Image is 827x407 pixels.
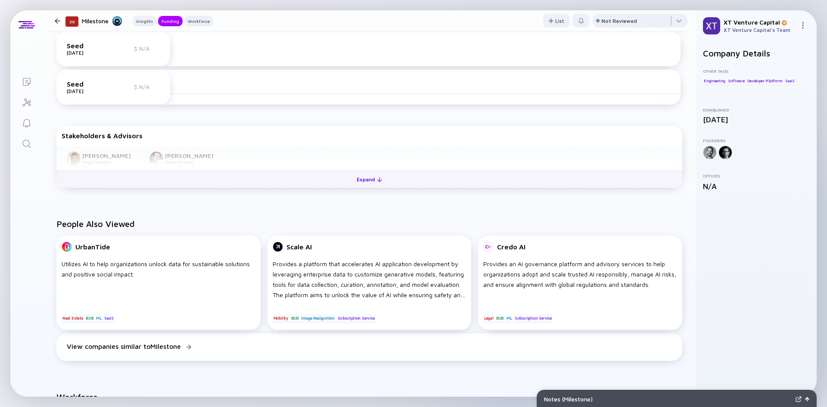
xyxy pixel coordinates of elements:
div: Developer Platform [746,76,783,85]
div: Established [703,107,810,112]
a: Investor Map [10,91,43,112]
div: SaaS [784,76,795,85]
button: Funding [158,16,183,26]
h2: Workforce [56,392,682,402]
div: Milestone [82,16,122,26]
div: $ N/A [134,45,160,52]
div: Engineering [703,76,726,85]
a: Search [10,133,43,153]
div: Subscription Service [514,314,553,323]
div: Software [727,76,745,85]
div: Provides a platform that accelerates AI application development by leveraging enterprise data to ... [273,259,466,300]
div: Expand [351,173,387,186]
div: 20 [65,16,78,27]
div: Funding [158,17,183,25]
div: B2B [290,314,299,323]
div: Seed [67,42,110,50]
div: Scale AI [286,243,312,251]
div: Provides an AI governance platform and advisory services to help organizations adopt and scale tr... [483,259,677,300]
div: Utilizes AI to help organizations unlock data for sustainable solutions and positive social impact. [62,259,255,300]
img: XT Profile Picture [703,17,720,34]
div: Offices [703,173,810,178]
div: [DATE] [67,88,110,94]
a: UrbanTideUtilizes AI to help organizations unlock data for sustainable solutions and positive soc... [56,236,261,333]
button: List [543,14,569,28]
div: Stakeholders & Advisors [62,132,677,140]
img: Open Notes [805,397,809,401]
button: Expand [56,171,682,188]
div: [DATE] [67,50,110,56]
a: Lists [10,71,43,91]
a: Credo AIProvides an AI governance platform and advisory services to help organizations adopt and ... [478,236,682,333]
div: Subscription Service [337,314,376,323]
div: Workforce [184,17,213,25]
div: Other Tags [703,68,810,74]
div: Founders [703,138,810,143]
div: UrbanTide [75,243,110,251]
a: Scale AIProvides a platform that accelerates AI application development by leveraging enterprise ... [267,236,472,333]
button: Workforce [184,16,213,26]
div: XT Venture Capital's Team [724,27,796,33]
div: Seed [67,80,110,88]
div: B2B [85,314,94,323]
div: Real Estate [62,314,84,323]
div: $ N/A [134,83,160,90]
img: Menu [799,22,806,29]
div: [DATE] [703,115,810,124]
div: Image Recognition [300,314,336,323]
div: Not Reviewed [601,18,637,24]
h2: People Also Viewed [56,219,682,229]
div: View companies similar to Milestone [67,342,181,350]
div: Legal [483,314,494,323]
div: ML [95,314,103,323]
div: XT Venture Capital [724,19,796,26]
div: Mobility [273,314,289,323]
a: Reminders [10,112,43,133]
div: Credo AI [497,243,525,251]
div: ML [506,314,513,323]
h2: Company Details [703,48,810,58]
button: Insights [133,16,156,26]
div: Insights [133,17,156,25]
div: N/A [703,182,810,191]
div: B2B [495,314,504,323]
img: Expand Notes [796,396,802,402]
div: SaaS [103,314,114,323]
div: Notes ( Milestone ) [544,395,792,403]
